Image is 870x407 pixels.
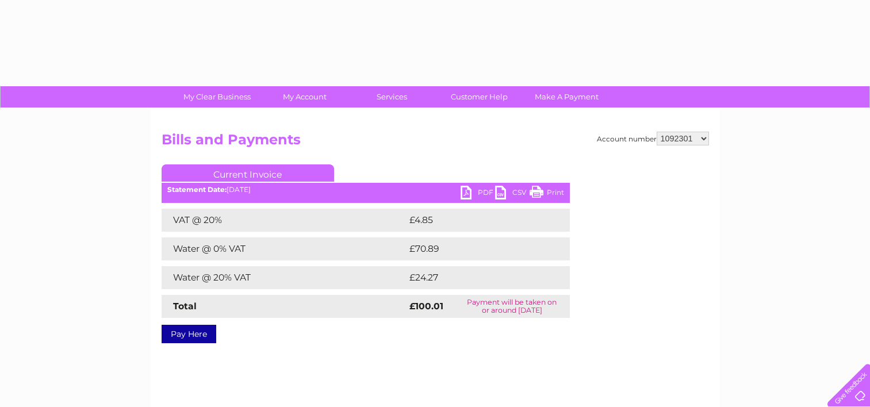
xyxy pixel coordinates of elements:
[162,164,334,182] a: Current Invoice
[257,86,352,107] a: My Account
[454,295,570,318] td: Payment will be taken on or around [DATE]
[167,185,227,194] b: Statement Date:
[597,132,709,145] div: Account number
[162,325,216,343] a: Pay Here
[162,266,407,289] td: Water @ 20% VAT
[170,86,265,107] a: My Clear Business
[407,237,547,260] td: £70.89
[519,86,614,107] a: Make A Payment
[173,301,197,312] strong: Total
[162,186,570,194] div: [DATE]
[461,186,495,202] a: PDF
[162,237,407,260] td: Water @ 0% VAT
[409,301,443,312] strong: £100.01
[407,266,546,289] td: £24.27
[530,186,564,202] a: Print
[495,186,530,202] a: CSV
[432,86,527,107] a: Customer Help
[407,209,543,232] td: £4.85
[162,132,709,153] h2: Bills and Payments
[162,209,407,232] td: VAT @ 20%
[344,86,439,107] a: Services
